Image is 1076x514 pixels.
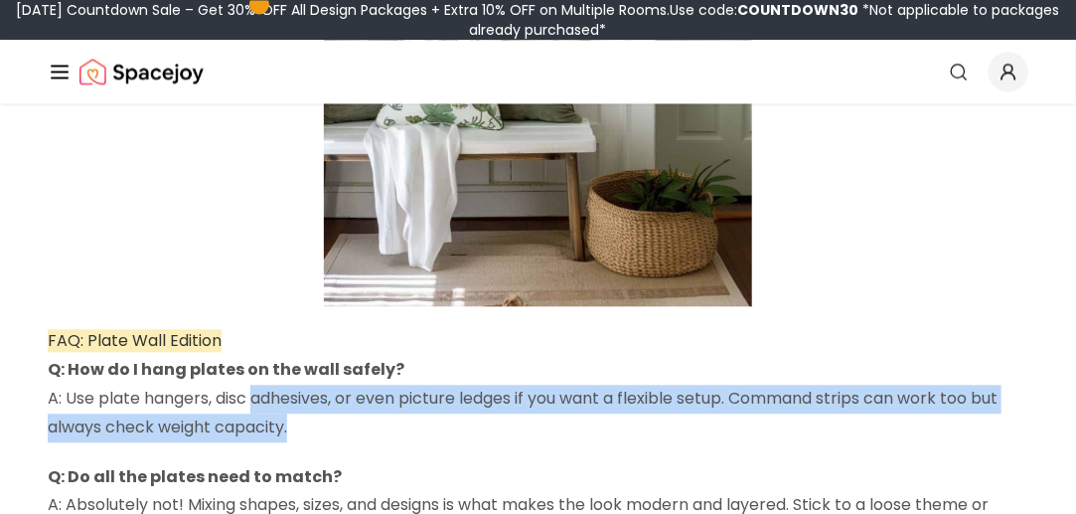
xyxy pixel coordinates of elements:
[48,358,404,381] strong: Q: How do I hang plates on the wall safely?
[48,465,342,488] strong: Q: Do all the plates need to match?
[79,52,204,91] img: Spacejoy Logo
[48,329,222,352] span: FAQ: Plate Wall Edition
[48,40,1028,103] nav: Global
[79,52,204,91] a: Spacejoy
[48,356,1028,441] p: A: Use plate hangers, disc adhesives, or even picture ledges if you want a flexible setup. Comman...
